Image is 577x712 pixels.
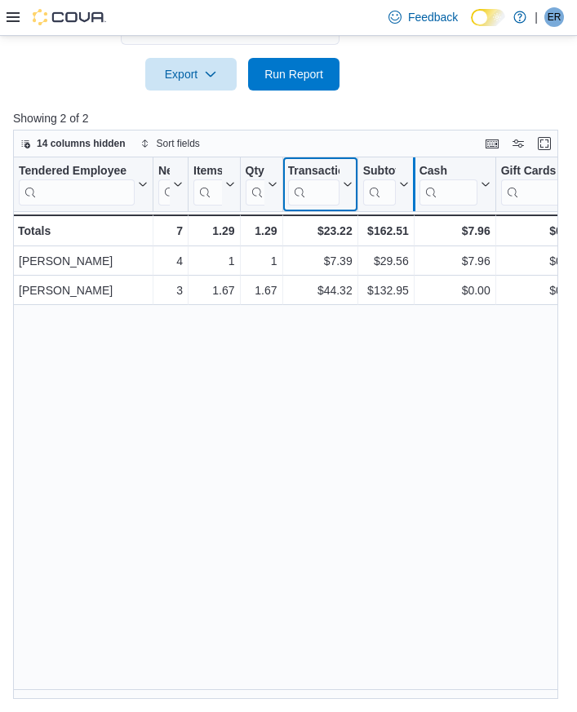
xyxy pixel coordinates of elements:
div: 1 [246,251,277,271]
div: Qty Per Transaction [246,163,264,179]
input: Dark Mode [471,9,505,26]
div: $0.00 [419,281,490,300]
div: $44.32 [288,281,353,300]
p: Showing 2 of 2 [13,110,564,126]
img: Cova [33,9,106,25]
button: Transaction Average [288,163,353,205]
div: Emily Rhese [544,7,564,27]
div: $7.39 [288,251,353,271]
div: $7.96 [419,251,490,271]
button: Subtotal [363,163,409,205]
div: $29.56 [363,251,409,271]
div: Gift Card Sales [501,163,566,205]
button: 14 columns hidden [14,134,132,153]
div: Transaction Average [288,163,340,205]
button: Keyboard shortcuts [482,134,502,153]
button: Sort fields [134,134,206,153]
div: Items Per Transaction [193,163,222,205]
div: [PERSON_NAME] [19,281,148,300]
div: $23.22 [288,221,353,241]
div: 1.67 [246,281,277,300]
div: Transaction Average [288,163,340,179]
button: Tendered Employee [19,163,148,205]
div: Cash [419,163,477,179]
div: $162.51 [363,221,409,241]
button: Qty Per Transaction [246,163,277,205]
span: Dark Mode [471,26,472,27]
div: 1.67 [193,281,235,300]
div: 1.29 [246,221,277,241]
div: $7.96 [419,221,490,241]
button: Run Report [248,58,340,91]
button: Display options [508,134,528,153]
button: Enter fullscreen [535,134,554,153]
div: Tendered Employee [19,163,135,205]
div: Subtotal [363,163,396,179]
p: | [535,7,538,27]
div: Items Per Transaction [193,163,222,179]
div: Tendered Employee [19,163,135,179]
div: 1.29 [193,221,235,241]
div: Net Sold [158,163,170,205]
div: Qty Per Transaction [246,163,264,205]
div: Totals [18,221,148,241]
div: Subtotal [363,163,396,205]
a: Feedback [382,1,464,33]
div: 7 [158,221,183,241]
button: Export [145,58,237,91]
div: Net Sold [158,163,170,179]
div: 1 [193,251,235,271]
button: Net Sold [158,163,183,205]
div: [PERSON_NAME] [19,251,148,271]
span: Feedback [408,9,458,25]
span: Export [155,58,227,91]
span: Run Report [264,66,323,82]
div: 3 [158,281,183,300]
div: $132.95 [363,281,409,300]
div: Cash [419,163,477,205]
div: 4 [158,251,183,271]
span: Sort fields [157,137,200,150]
div: Gift Cards [501,163,566,179]
button: Items Per Transaction [193,163,235,205]
span: 14 columns hidden [37,137,126,150]
button: Cash [419,163,490,205]
span: ER [548,7,561,27]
